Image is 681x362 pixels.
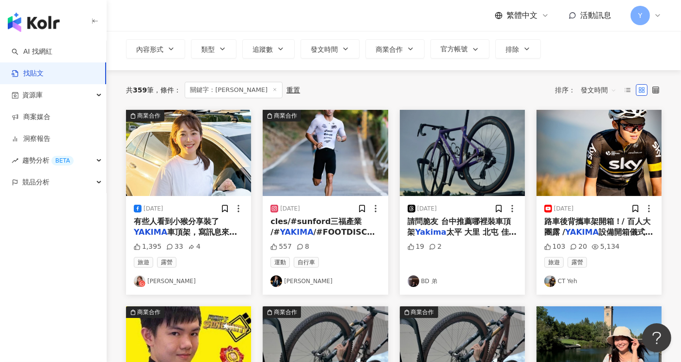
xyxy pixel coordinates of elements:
span: 路車後背攜車架開箱！/ 百人大團露 / [544,217,650,237]
span: rise [12,157,18,164]
span: 請問脆友 台中推薦哪裡裝車頂架 [408,217,511,237]
div: 4 [188,242,201,252]
iframe: Help Scout Beacon - Open [642,323,671,352]
a: KOL AvatarCT Yeh [544,275,654,287]
div: 1,395 [134,242,161,252]
span: 發文時間 [581,82,617,98]
img: KOL Avatar [270,275,282,287]
span: 運動 [270,257,290,268]
span: 追蹤數 [253,45,273,53]
div: [DATE] [417,205,437,213]
div: 19 [408,242,425,252]
img: logo [8,13,60,32]
a: 商案媒合 [12,112,50,122]
button: 類型 [191,39,237,59]
div: [DATE] [280,205,300,213]
div: 商業合作 [137,307,160,317]
div: 共 筆 [126,86,154,94]
button: 商業合作 [263,110,388,196]
mark: Yakima [415,227,447,237]
a: KOL Avatar[PERSON_NAME] [134,275,243,287]
div: 排序： [555,82,622,98]
div: 20 [570,242,587,252]
span: 排除 [506,45,519,53]
img: post-image [537,110,662,196]
span: 資源庫 [22,84,43,106]
a: 找貼文 [12,69,44,78]
button: 排除 [495,39,541,59]
img: KOL Avatar [544,275,556,287]
div: 重置 [286,86,300,94]
div: 商業合作 [274,307,297,317]
span: 商業合作 [376,45,403,53]
button: 追蹤數 [242,39,295,59]
div: 商業合作 [411,307,434,317]
a: KOL Avatar[PERSON_NAME] [270,275,380,287]
div: [DATE] [554,205,574,213]
div: 103 [544,242,566,252]
span: 趨勢分析 [22,150,74,171]
span: /#FOOTDISC富足康科 [270,227,375,247]
span: 359 [133,86,147,94]
span: 官方帳號 [441,45,468,53]
div: 商業合作 [137,111,160,121]
span: 競品分析 [22,171,49,193]
button: 發文時間 [301,39,360,59]
span: 露營 [157,257,176,268]
span: 車頂架，寫訊息來問：「為什麼還要裝一個車邊帳呢？」 自從兒子出生，生活型態與模式都改變了！汽車後座要裝兒童安全座椅，不能完全打平，外出騎單車或露營，就佔掉大部分的車內收納空間，還好有 [134,227,242,302]
button: 商業合作 [365,39,425,59]
span: cles/#sunford三福產業 /# [270,217,362,237]
mark: YAKIMA [134,227,167,237]
span: 有些人看到小猴分享裝了 [134,217,219,226]
span: 關鍵字：[PERSON_NAME] [185,82,283,98]
button: 官方帳號 [430,39,490,59]
img: post-image [263,110,388,196]
span: 設備開箱儀式感都來了 / [544,227,653,247]
button: 內容形式 [126,39,185,59]
mark: YAKIMA [280,227,314,237]
a: KOL AvatarBD 弟 [408,275,517,287]
div: BETA [51,156,74,166]
div: 33 [166,242,183,252]
span: 自行車 [294,257,319,268]
span: Y [638,10,643,21]
img: post-image [126,110,251,196]
div: 2 [429,242,442,252]
span: 旅遊 [134,257,153,268]
span: 太平 大里 北屯 佳 謝謝🙏 [408,227,517,247]
span: 條件 ： [154,86,181,94]
div: [DATE] [143,205,163,213]
a: searchAI 找網紅 [12,47,52,57]
img: KOL Avatar [408,275,419,287]
a: 洞察報告 [12,134,50,144]
button: 商業合作 [126,110,251,196]
div: 557 [270,242,292,252]
span: 露營 [568,257,587,268]
span: 旅遊 [544,257,564,268]
span: 發文時間 [311,45,338,53]
span: 活動訊息 [580,11,611,20]
div: 商業合作 [274,111,297,121]
div: 5,134 [592,242,619,252]
img: post-image [400,110,525,196]
mark: YAKIMA [565,227,599,237]
span: 類型 [201,45,215,53]
div: 8 [297,242,309,252]
img: KOL Avatar [134,275,145,287]
span: 繁體中文 [507,10,538,21]
span: 內容形式 [136,45,163,53]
